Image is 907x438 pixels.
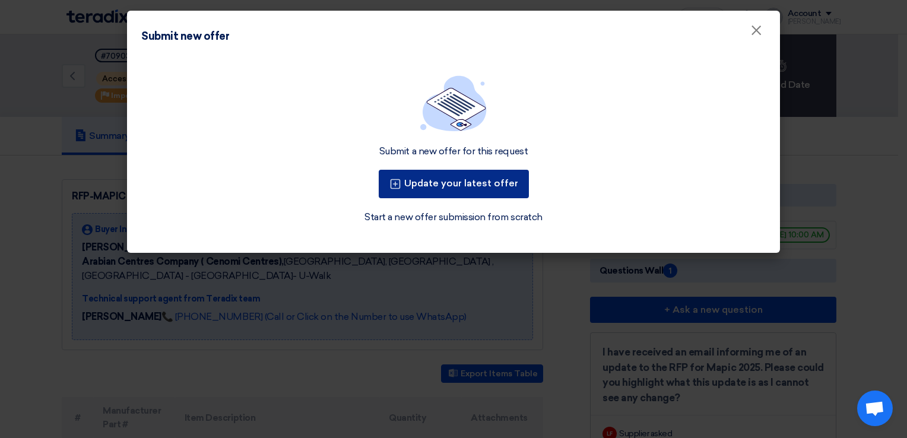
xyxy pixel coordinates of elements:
[741,19,772,43] button: Close
[364,210,542,224] a: Start a new offer submission from scratch
[141,28,229,45] div: Submit new offer
[379,170,529,198] button: Update your latest offer
[750,21,762,45] span: ×
[420,75,487,131] img: empty_state_list.svg
[857,391,893,426] a: Open chat
[379,145,528,158] div: Submit a new offer for this request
